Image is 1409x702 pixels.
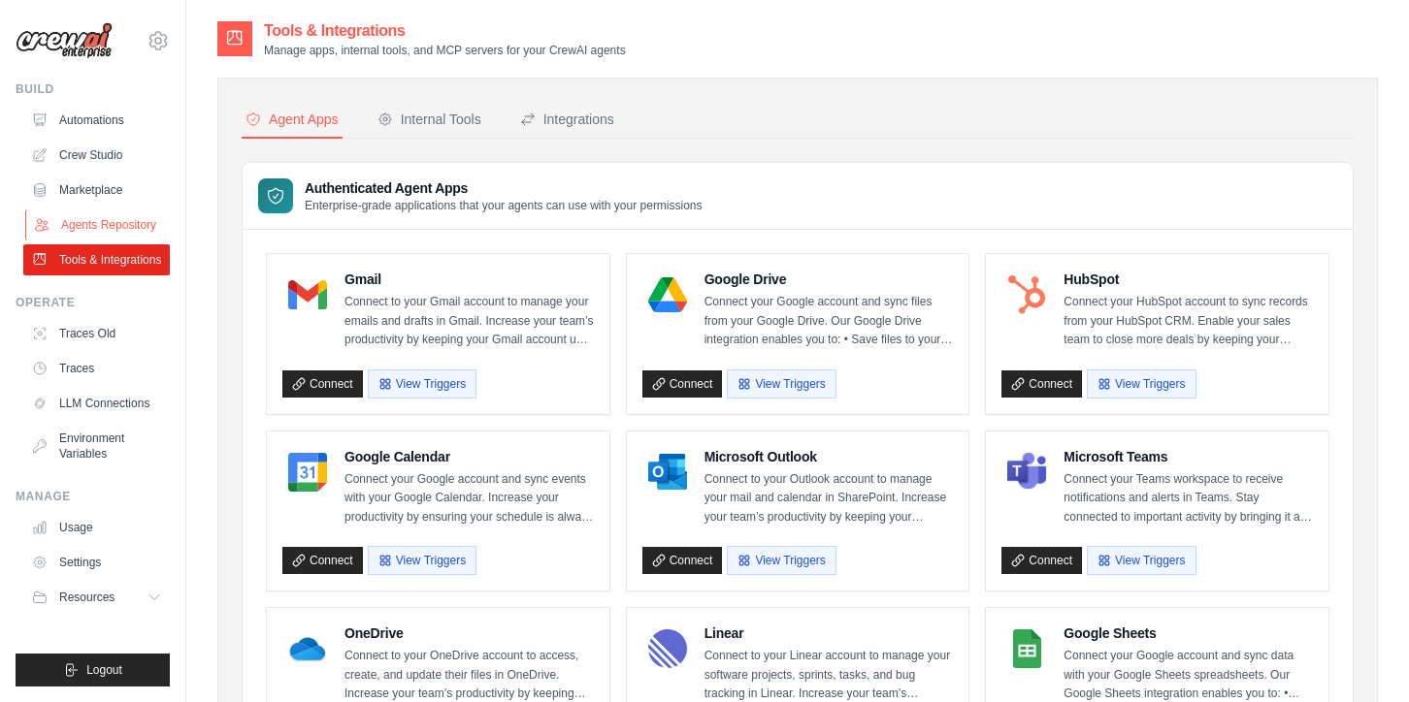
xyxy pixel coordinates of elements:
[1007,453,1046,492] img: Microsoft Teams Logo
[1064,270,1313,289] h4: HubSpot
[368,546,476,575] button: View Triggers
[344,470,594,527] p: Connect your Google account and sync events with your Google Calendar. Increase your productivity...
[23,547,170,578] a: Settings
[1001,547,1082,574] a: Connect
[374,102,485,139] button: Internal Tools
[704,623,954,643] h4: Linear
[305,198,703,213] p: Enterprise-grade applications that your agents can use with your permissions
[23,423,170,469] a: Environment Variables
[282,547,363,574] a: Connect
[16,22,113,59] img: Logo
[344,270,594,289] h4: Gmail
[377,110,481,129] div: Internal Tools
[86,662,122,678] span: Logout
[282,370,363,398] a: Connect
[648,453,687,492] img: Microsoft Outlook Logo
[288,275,327,314] img: Gmail Logo
[23,244,170,275] a: Tools & Integrations
[264,19,626,43] h2: Tools & Integrations
[516,102,618,139] button: Integrations
[23,582,170,613] button: Resources
[1064,447,1313,466] h4: Microsoft Teams
[16,654,170,686] button: Logout
[344,447,594,466] h4: Google Calendar
[704,447,954,466] h4: Microsoft Outlook
[642,547,723,574] a: Connect
[1064,623,1313,643] h4: Google Sheets
[704,293,954,350] p: Connect your Google account and sync files from your Google Drive. Our Google Drive integration e...
[288,629,327,668] img: OneDrive Logo
[704,270,954,289] h4: Google Drive
[344,623,594,643] h4: OneDrive
[727,369,836,399] button: View Triggers
[648,629,687,668] img: Linear Logo
[16,81,170,97] div: Build
[642,370,723,398] a: Connect
[368,369,476,399] button: View Triggers
[23,388,170,419] a: LLM Connections
[59,590,115,605] span: Resources
[23,175,170,206] a: Marketplace
[246,110,339,129] div: Agent Apps
[1087,546,1196,575] button: View Triggers
[264,43,626,58] p: Manage apps, internal tools, and MCP servers for your CrewAI agents
[1001,370,1082,398] a: Connect
[16,295,170,310] div: Operate
[520,110,614,129] div: Integrations
[305,178,703,198] h3: Authenticated Agent Apps
[704,470,954,527] p: Connect to your Outlook account to manage your mail and calendar in SharePoint. Increase your tea...
[25,209,172,240] a: Agents Repository
[23,140,170,171] a: Crew Studio
[344,293,594,350] p: Connect to your Gmail account to manage your emails and drafts in Gmail. Increase your team’s pro...
[23,105,170,136] a: Automations
[16,489,170,504] div: Manage
[242,102,343,139] button: Agent Apps
[1064,293,1313,350] p: Connect your HubSpot account to sync records from your HubSpot CRM. Enable your sales team to clo...
[1007,629,1046,668] img: Google Sheets Logo
[23,318,170,349] a: Traces Old
[1007,275,1046,314] img: HubSpot Logo
[1087,369,1196,399] button: View Triggers
[648,275,687,314] img: Google Drive Logo
[288,453,327,492] img: Google Calendar Logo
[727,546,836,575] button: View Triggers
[23,512,170,543] a: Usage
[1064,470,1313,527] p: Connect your Teams workspace to receive notifications and alerts in Teams. Stay connected to impo...
[23,353,170,384] a: Traces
